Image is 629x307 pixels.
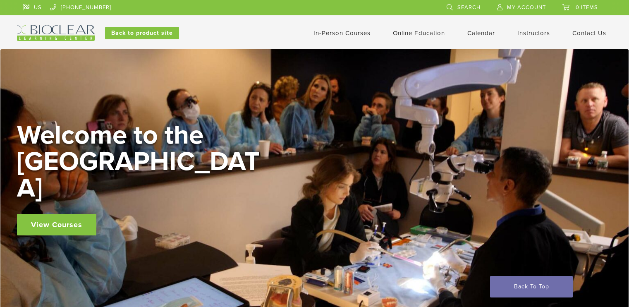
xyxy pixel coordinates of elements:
span: My Account [507,4,546,11]
a: Online Education [393,29,445,37]
a: View Courses [17,214,96,235]
a: Contact Us [572,29,606,37]
a: Back To Top [490,276,573,297]
span: 0 items [576,4,598,11]
a: Calendar [467,29,495,37]
a: Instructors [517,29,550,37]
h2: Welcome to the [GEOGRAPHIC_DATA] [17,122,265,201]
span: Search [457,4,481,11]
a: Back to product site [105,27,179,39]
a: In-Person Courses [313,29,371,37]
img: Bioclear [17,25,95,41]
